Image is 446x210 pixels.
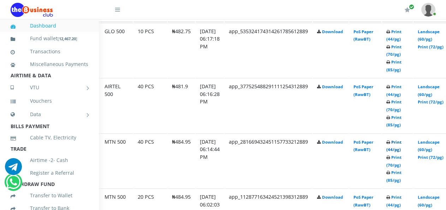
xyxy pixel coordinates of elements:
[386,84,402,97] a: Print (44/pg)
[405,7,410,13] i: Renew/Upgrade Subscription
[59,36,76,41] b: 12,467.20
[11,106,88,123] a: Data
[6,179,20,191] a: Chat for support
[100,78,133,133] td: AIRTEL 500
[168,78,195,133] td: ₦481.9
[11,18,88,34] a: Dashboard
[418,29,440,42] a: Landscape (60/pg)
[418,99,444,104] a: Print (72/pg)
[418,155,444,160] a: Print (72/pg)
[418,139,440,152] a: Landscape (60/pg)
[133,78,167,133] td: 40 PCS
[386,115,402,128] a: Print (85/pg)
[11,93,88,109] a: Vouchers
[386,29,402,42] a: Print (44/pg)
[11,152,88,168] a: Airtime -2- Cash
[168,23,195,78] td: ₦482.75
[100,23,133,78] td: GLO 500
[322,84,343,89] a: Download
[386,194,402,208] a: Print (44/pg)
[322,194,343,200] a: Download
[418,44,444,49] a: Print (72/pg)
[5,163,22,175] a: Chat for support
[11,3,53,17] img: Logo
[11,56,88,72] a: Miscellaneous Payments
[225,133,312,188] td: app_281669432451157733212889
[386,170,402,183] a: Print (85/pg)
[322,139,343,145] a: Download
[386,44,402,57] a: Print (70/pg)
[133,23,167,78] td: 10 PCS
[168,133,195,188] td: ₦484.95
[196,23,224,78] td: [DATE] 06:17:18 PM
[386,155,402,168] a: Print (70/pg)
[418,84,440,97] a: Landscape (60/pg)
[225,78,312,133] td: app_377525488291111254312889
[353,139,373,152] a: PoS Paper (RawBT)
[58,36,77,41] small: [ ]
[196,133,224,188] td: [DATE] 06:14:44 PM
[11,130,88,146] a: Cable TV, Electricity
[353,194,373,208] a: PoS Paper (RawBT)
[11,43,88,60] a: Transactions
[386,59,402,72] a: Print (85/pg)
[386,99,402,112] a: Print (70/pg)
[409,4,414,10] span: Renew/Upgrade Subscription
[11,187,88,204] a: Transfer to Wallet
[322,29,343,34] a: Download
[225,23,312,78] td: app_535324174314261785612889
[418,194,440,208] a: Landscape (60/pg)
[386,139,402,152] a: Print (44/pg)
[11,30,88,47] a: Fund wallet[12,467.20]
[353,29,373,42] a: PoS Paper (RawBT)
[353,84,373,97] a: PoS Paper (RawBT)
[421,3,435,17] img: User
[11,79,88,96] a: VTU
[196,78,224,133] td: [DATE] 06:16:28 PM
[133,133,167,188] td: 40 PCS
[100,133,133,188] td: MTN 500
[11,165,88,181] a: Register a Referral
